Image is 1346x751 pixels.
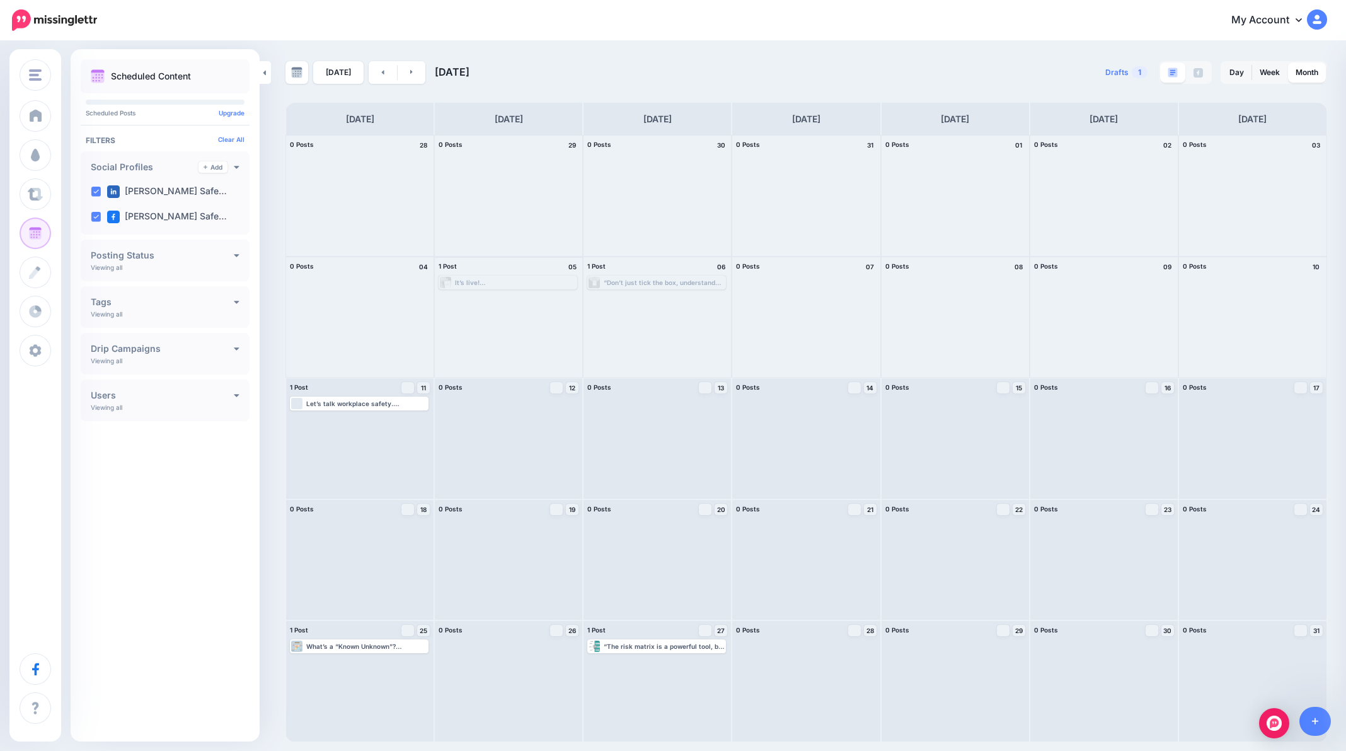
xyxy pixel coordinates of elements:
label: [PERSON_NAME] Safe… [107,211,227,223]
h4: [DATE] [792,112,820,127]
img: facebook-square.png [107,211,120,223]
a: 21 [864,504,877,515]
h4: [DATE] [1090,112,1118,127]
span: 24 [1312,506,1320,513]
a: 25 [417,625,430,636]
span: 29 [1015,627,1023,634]
a: 23 [1161,504,1174,515]
a: Drafts1 [1098,61,1155,84]
span: 0 Posts [1183,626,1207,634]
a: 17 [1310,382,1323,393]
a: 28 [864,625,877,636]
div: Let’s talk workplace safety. What’s your biggest health & safety challenge right now? [URL][DOMAI... [306,400,427,407]
span: [DATE] [435,66,469,78]
h4: Posting Status [91,251,234,260]
div: “Don’t just tick the box, understand the why behind workplace safety.” This quote from our book r... [604,279,725,286]
span: 20 [717,506,725,513]
h4: Filters [86,136,244,145]
a: 26 [566,625,578,636]
span: 0 Posts [439,505,463,513]
span: Drafts [1105,69,1129,76]
a: 18 [417,504,430,515]
h4: 30 [715,139,727,151]
span: 1 [1132,66,1148,78]
span: 0 Posts [885,383,909,391]
span: 0 Posts [290,262,314,270]
span: 0 Posts [439,383,463,391]
span: 0 Posts [736,505,760,513]
a: Upgrade [219,109,244,117]
a: 11 [417,382,430,393]
h4: [DATE] [1238,112,1267,127]
h4: 10 [1310,261,1323,272]
span: 0 Posts [1183,505,1207,513]
span: 26 [568,627,576,634]
span: 23 [1164,506,1171,513]
h4: Tags [91,298,234,306]
h4: 31 [864,139,877,151]
span: 0 Posts [1183,383,1207,391]
span: 0 Posts [587,505,611,513]
h4: Drip Campaigns [91,344,234,353]
span: 0 Posts [587,383,611,391]
img: Missinglettr [12,9,97,31]
a: Day [1222,62,1251,83]
p: Viewing all [91,264,122,271]
span: 1 Post [290,626,308,634]
h4: 08 [1013,261,1025,272]
span: 15 [1016,385,1022,391]
span: 11 [421,385,426,391]
img: calendar.png [91,69,105,83]
p: Scheduled Content [111,72,191,81]
a: 16 [1161,382,1174,393]
span: 19 [569,506,575,513]
span: 0 Posts [1034,141,1058,148]
h4: [DATE] [346,112,374,127]
a: [DATE] [313,61,364,84]
a: 27 [715,625,727,636]
span: 14 [866,385,873,391]
a: 13 [715,382,727,393]
span: 0 Posts [885,141,909,148]
a: Add [198,161,227,173]
a: 29 [1013,625,1025,636]
span: 1 Post [587,262,606,270]
span: 22 [1015,506,1023,513]
h4: 09 [1161,261,1174,272]
h4: 02 [1161,139,1174,151]
span: 0 Posts [1034,262,1058,270]
a: 20 [715,504,727,515]
p: Viewing all [91,310,122,318]
span: 16 [1165,385,1171,391]
img: facebook-grey-square.png [1194,68,1203,78]
span: 17 [1313,385,1320,391]
span: 1 Post [290,383,308,391]
h4: 04 [417,261,430,272]
a: 15 [1013,382,1025,393]
a: 30 [1161,625,1174,636]
img: menu.png [29,69,42,81]
a: My Account [1219,5,1327,36]
span: 27 [717,627,725,634]
img: paragraph-boxed.png [1168,67,1178,78]
span: 0 Posts [439,626,463,634]
span: 0 Posts [736,383,760,391]
p: Viewing all [91,404,122,411]
span: 25 [420,627,427,634]
div: What’s a “Known Unknown”? It’s a risk you expect, but can’t fully predict — and your response nee... [306,643,427,650]
span: 0 Posts [587,141,611,148]
h4: 29 [566,139,578,151]
div: “The risk matrix is a powerful tool, but also one of the most misused.” In this post, we briefly ... [604,643,725,650]
span: 12 [569,385,575,391]
a: Clear All [218,136,244,143]
a: Week [1252,62,1287,83]
div: Open Intercom Messenger [1259,708,1289,738]
a: 14 [864,382,877,393]
h4: [DATE] [643,112,672,127]
a: 19 [566,504,578,515]
span: 1 Post [439,262,457,270]
span: 0 Posts [290,141,314,148]
a: 24 [1310,504,1323,515]
h4: 06 [715,261,727,272]
p: Scheduled Posts [86,110,244,116]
